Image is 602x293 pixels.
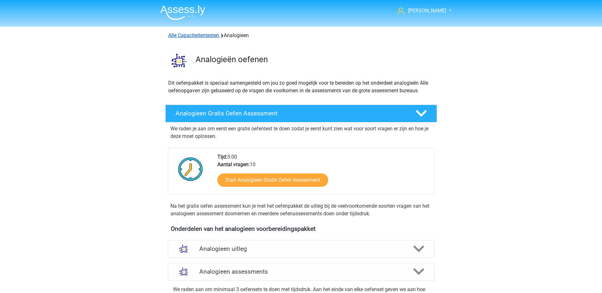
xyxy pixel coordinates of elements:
[175,153,207,185] img: Klok
[168,79,434,94] p: Dit oefenpakket is speciaal samengesteld om jou zo goed mogelijk voor te bereiden op het onderdee...
[217,161,250,167] b: Aantal vragen:
[165,240,437,258] a: uitleg Analogieen uitleg
[171,225,432,232] h4: Onderdelen van het analogieen voorbereidingspakket
[166,47,193,74] img: analogieen
[166,32,437,39] div: Analogieen
[408,8,446,14] span: [PERSON_NAME]
[160,5,205,20] img: Assessly
[176,264,192,280] img: analogieen assessments
[170,125,432,140] p: We raden je aan om eerst een gratis oefentest te doen zodat je eerst kunt zien wat voor soort vra...
[163,105,440,122] a: Analogieen Gratis Oefen Assessment
[199,245,403,252] h4: Analogieen uitleg
[395,7,447,15] a: [PERSON_NAME]
[217,173,328,187] a: Start Analogieen Gratis Oefen Assessment
[213,153,434,194] div: 5:00 10
[217,154,227,160] b: Tijd:
[168,202,434,218] div: Na het gratis oefen assessment kun je met het oefenpakket de uitleg bij de veelvoorkomende soorte...
[168,32,219,38] a: Alle Capaciteitentesten
[175,110,405,117] h4: Analogieen Gratis Oefen Assessment
[176,241,192,257] img: analogieen uitleg
[199,268,403,275] h4: Analogieen assessments
[165,263,437,281] a: assessments Analogieen assessments
[195,55,432,64] h3: Analogieën oefenen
